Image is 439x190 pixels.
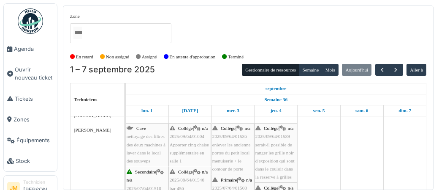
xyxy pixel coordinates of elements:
input: Tous [73,27,82,39]
span: serait-il possible de ranger les grille noir d'exposition qui sont dans le couloir dans la resser... [255,142,295,180]
label: Non assigné [106,53,129,61]
span: Primaire [221,177,237,182]
a: Agenda [4,39,57,59]
div: | [170,124,210,165]
span: n/a [127,177,133,182]
label: En attente d'approbation [169,53,215,61]
span: Collège [264,126,279,131]
span: Collège [178,169,193,174]
label: En retard [76,53,93,61]
a: Tickets [4,88,57,109]
label: Assigné [142,53,157,61]
span: n/a [246,177,252,182]
label: Zone [70,13,80,20]
button: Aujourd'hui [342,64,371,76]
button: Mois [322,64,339,76]
a: 6 septembre 2025 [353,105,370,116]
span: 2025/09/64/01604 [170,134,204,139]
span: Ouvrir nouveau ticket [15,66,54,82]
h2: 1 – 7 septembre 2025 [70,65,155,75]
a: 3 septembre 2025 [225,105,241,116]
button: Gestionnaire de ressources [242,64,299,76]
span: nettoyage des filtres des deux machines à laver dans le local des souweps [127,134,165,163]
span: Cave [136,126,146,131]
span: Équipements [16,136,54,144]
a: Stock [4,151,57,171]
span: Agenda [14,45,54,53]
span: 2025/08/64/01546 [170,177,204,182]
span: n/a [288,126,294,131]
span: Collège [221,126,236,131]
span: Stock [16,157,54,165]
span: Tickets [15,95,54,103]
button: Suivant [389,64,403,76]
span: Zones [14,116,54,124]
a: 4 septembre 2025 [268,105,284,116]
a: Ouvrir nouveau ticket [4,59,57,88]
a: Semaine 36 [263,94,290,105]
span: Apporter cinq chaise supplémentaire en salle 1 [170,142,209,163]
a: 2 septembre 2025 [180,105,201,116]
button: Précédent [375,64,389,76]
span: 2025/09/64/01589 [255,134,290,139]
span: enlever les ancienne portes du petit local menuiserie + le contour de porte [212,142,251,172]
a: 1 septembre 2025 [263,83,289,94]
span: [PERSON_NAME] [74,127,111,132]
img: Badge_color-CXgf-gQk.svg [18,8,43,34]
span: n/a [202,126,208,131]
span: 2025/09/64/01586 [212,134,247,139]
div: | [255,124,296,181]
button: Semaine [299,64,322,76]
a: 5 septembre 2025 [311,105,327,116]
span: n/a [245,126,251,131]
label: Terminé [228,53,244,61]
div: | [212,124,253,173]
a: Zones [4,109,57,130]
span: n/a [202,169,208,174]
a: 7 septembre 2025 [396,105,413,116]
span: Secondaire [135,169,156,174]
button: Aller à [406,64,426,76]
a: Équipements [4,130,57,151]
div: Technicien [23,179,54,185]
span: Techniciens [74,97,98,102]
a: 1 septembre 2025 [139,105,155,116]
span: Collège [178,126,193,131]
